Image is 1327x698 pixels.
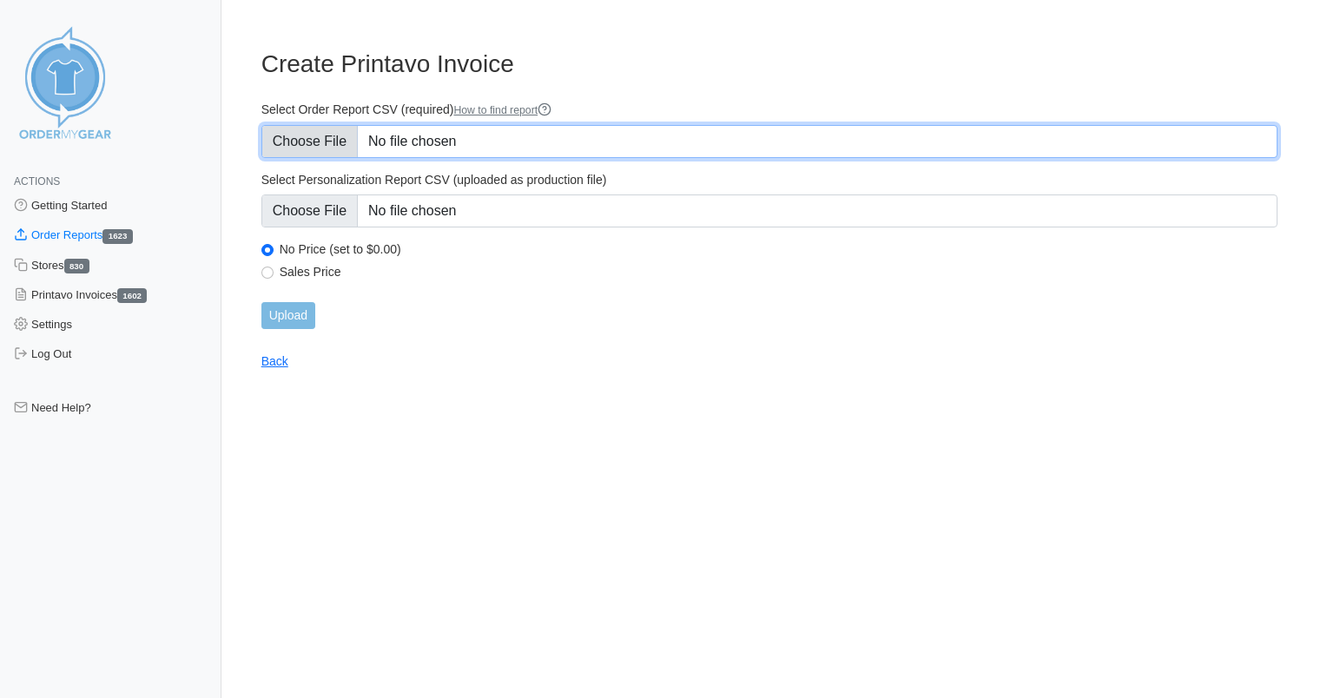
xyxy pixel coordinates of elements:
label: No Price (set to $0.00) [280,241,1277,257]
label: Select Personalization Report CSV (uploaded as production file) [261,172,1277,188]
input: Upload [261,302,315,329]
span: Actions [14,175,60,188]
a: How to find report [453,104,551,116]
span: 1623 [102,229,132,244]
label: Sales Price [280,264,1277,280]
span: 830 [64,259,89,273]
a: Back [261,354,288,368]
label: Select Order Report CSV (required) [261,102,1277,118]
h3: Create Printavo Invoice [261,49,1277,79]
span: 1602 [117,288,147,303]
